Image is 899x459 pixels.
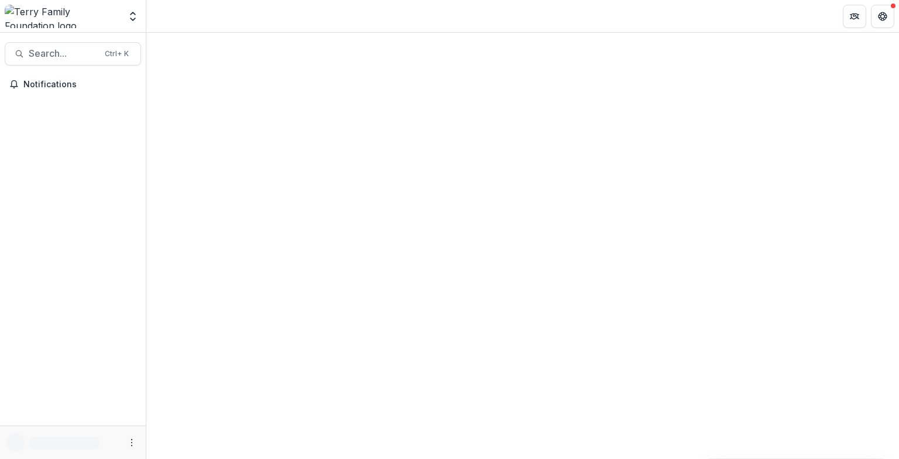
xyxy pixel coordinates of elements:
nav: breadcrumb [151,8,201,25]
button: Notifications [5,75,141,94]
button: Partners [843,5,866,28]
span: Search... [29,48,98,59]
button: Open entity switcher [125,5,141,28]
button: Get Help [871,5,894,28]
img: Terry Family Foundation logo [5,5,120,28]
button: More [125,436,139,450]
div: Ctrl + K [102,47,131,60]
span: Notifications [23,80,136,90]
button: Search... [5,42,141,66]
